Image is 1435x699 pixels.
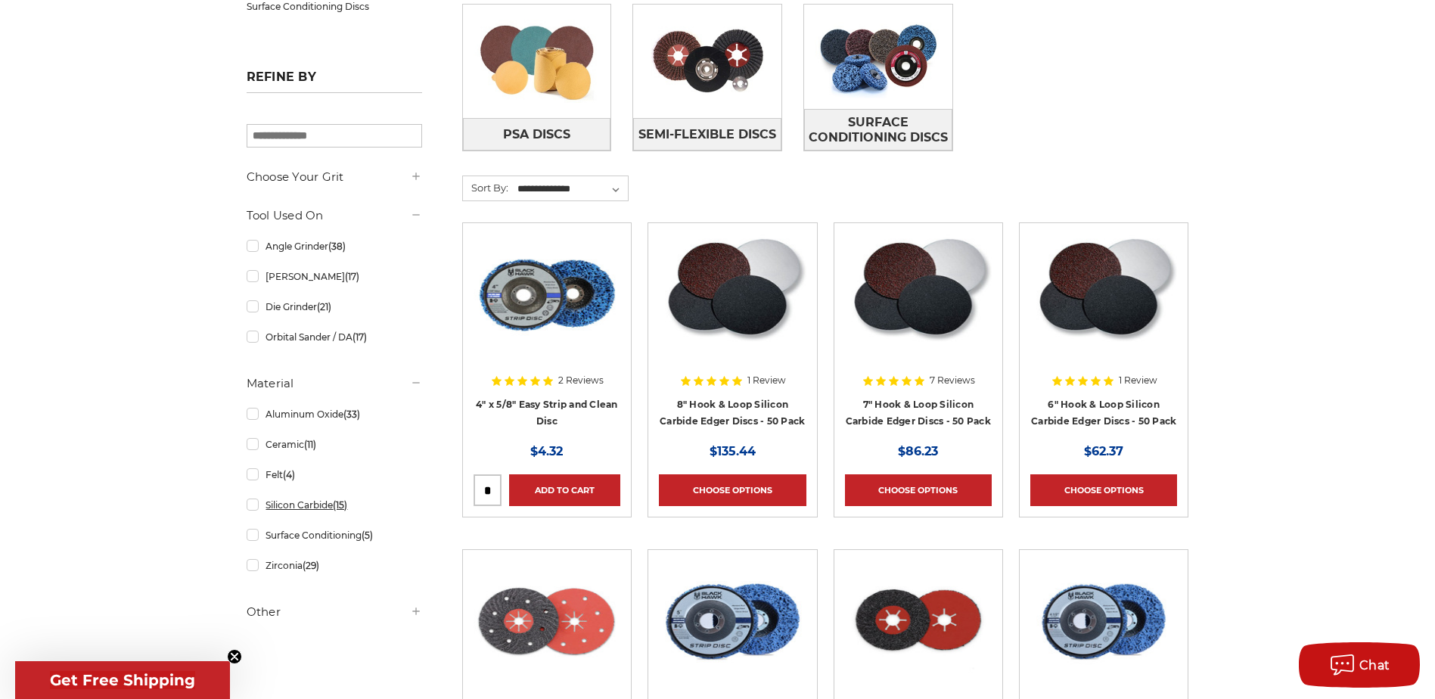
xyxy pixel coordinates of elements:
[509,474,620,506] a: Add to Cart
[247,603,422,621] h5: Other
[303,560,319,571] span: (29)
[304,439,316,450] span: (11)
[463,176,508,199] label: Sort By:
[659,474,806,506] a: Choose Options
[474,561,620,682] img: 7" x 7/8" Silicon Carbide Semi Flex Disc
[515,178,628,200] select: Sort By:
[659,234,806,355] img: Silicon Carbide 8" Hook & Loop Edger Discs
[247,492,422,518] a: Silicon Carbide
[247,207,422,225] h5: Tool Used On
[845,474,992,506] a: Choose Options
[15,661,230,699] div: Get Free ShippingClose teaser
[633,9,781,113] img: Semi-Flexible Discs
[805,110,952,151] span: Surface Conditioning Discs
[317,301,331,312] span: (21)
[50,671,195,689] span: Get Free Shipping
[804,109,952,151] a: Surface Conditioning Discs
[710,444,756,458] span: $135.44
[247,233,422,259] a: Angle Grinder
[247,461,422,488] a: Felt
[247,168,422,186] h5: Choose Your Grit
[247,263,422,290] a: [PERSON_NAME]
[845,234,992,355] img: Silicon Carbide 7" Hook & Loop Edger Discs
[474,234,620,355] img: 4" x 5/8" easy strip and clean discs
[638,122,776,148] span: Semi-Flexible Discs
[362,530,373,541] span: (5)
[283,469,295,480] span: (4)
[227,649,242,664] button: Close teaser
[633,118,781,151] a: Semi-Flexible Discs
[463,9,611,113] img: PSA Discs
[333,499,347,511] span: (15)
[1030,234,1177,355] img: Silicon Carbide 6" Hook & Loop Edger Discs
[804,5,952,109] img: Surface Conditioning Discs
[328,241,346,252] span: (38)
[247,431,422,458] a: Ceramic
[1030,561,1177,682] img: 4-1/2" x 7/8" Easy Strip and Clean Disc
[1030,234,1177,427] a: Silicon Carbide 6" Hook & Loop Edger Discs
[845,561,992,682] img: 4.5" x 7/8" Silicon Carbide Semi Flex Disc
[247,374,422,393] h5: Material
[345,271,359,282] span: (17)
[659,234,806,427] a: Silicon Carbide 8" Hook & Loop Edger Discs
[474,234,620,427] a: 4" x 5/8" easy strip and clean discs
[343,409,360,420] span: (33)
[247,522,422,548] a: Surface Conditioning
[1299,642,1420,688] button: Chat
[463,118,611,151] a: PSA Discs
[247,324,422,350] a: Orbital Sander / DA
[659,561,806,682] img: blue clean and strip disc
[503,122,570,148] span: PSA Discs
[247,552,422,579] a: Zirconia
[1030,474,1177,506] a: Choose Options
[845,234,992,427] a: Silicon Carbide 7" Hook & Loop Edger Discs
[1084,444,1123,458] span: $62.37
[247,70,422,93] h5: Refine by
[247,294,422,320] a: Die Grinder
[530,444,563,458] span: $4.32
[1359,658,1390,673] span: Chat
[898,444,938,458] span: $86.23
[353,331,367,343] span: (17)
[247,401,422,427] a: Aluminum Oxide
